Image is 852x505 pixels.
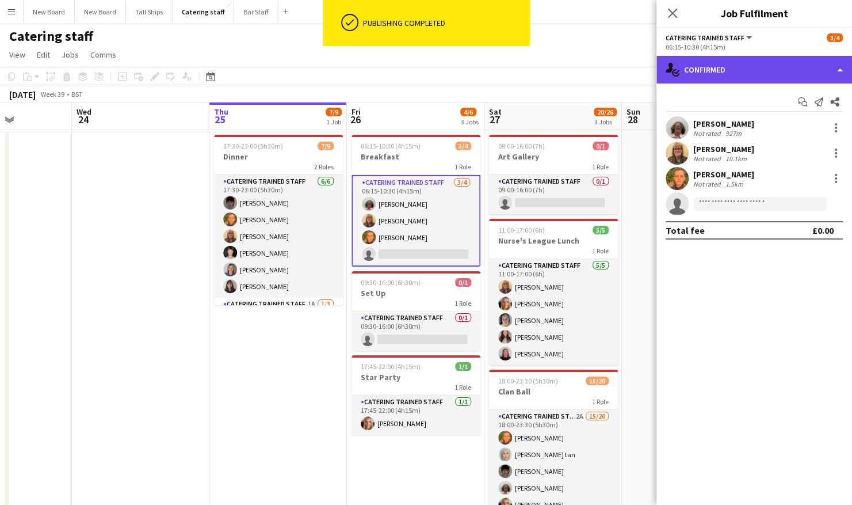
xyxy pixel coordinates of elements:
[489,219,618,365] app-job-card: 11:00-17:00 (6h)5/5Nurse's League Lunch1 RoleCatering trained staff5/511:00-17:00 (6h)[PERSON_NAM...
[86,47,121,62] a: Comms
[592,162,609,171] span: 1 Role
[489,259,618,365] app-card-role: Catering trained staff5/511:00-17:00 (6h)[PERSON_NAME][PERSON_NAME][PERSON_NAME][PERSON_NAME][PER...
[455,362,471,371] span: 1/1
[592,397,609,406] span: 1 Role
[361,362,421,371] span: 17:45-22:00 (4h15m)
[214,151,343,162] h3: Dinner
[594,108,617,116] span: 20/26
[9,50,25,60] span: View
[214,107,228,117] span: Thu
[489,151,618,162] h3: Art Gallery
[487,113,502,126] span: 27
[498,377,558,385] span: 18:00-23:30 (5h30m)
[361,278,421,287] span: 09:30-16:00 (6h30m)
[318,142,334,150] span: 7/9
[363,18,525,28] div: Publishing completed
[352,107,361,117] span: Fri
[9,89,36,100] div: [DATE]
[693,154,723,163] div: Not rated
[126,1,173,23] button: Tall Ships
[214,298,343,370] app-card-role: Catering trained staff1A1/3
[455,142,471,150] span: 3/4
[693,119,754,129] div: [PERSON_NAME]
[723,129,744,138] div: 927m
[214,175,343,298] app-card-role: Catering trained staff6/617:30-23:00 (5h30m)[PERSON_NAME][PERSON_NAME][PERSON_NAME][PERSON_NAME][...
[352,271,480,351] app-job-card: 09:30-16:00 (6h30m)0/1Set Up1 RoleCatering trained staff0/109:30-16:00 (6h30m)
[454,299,471,307] span: 1 Role
[656,56,852,83] div: Confirmed
[32,47,55,62] a: Edit
[24,1,75,23] button: New Board
[460,108,476,116] span: 4/6
[352,175,480,267] app-card-role: Catering trained staff3/406:15-10:30 (4h15m)[PERSON_NAME][PERSON_NAME][PERSON_NAME]
[489,107,502,117] span: Sat
[352,312,480,351] app-card-role: Catering trained staff0/109:30-16:00 (6h30m)
[314,162,334,171] span: 2 Roles
[352,396,480,435] app-card-role: Catering trained staff1/117:45-22:00 (4h15m)[PERSON_NAME]
[454,383,471,392] span: 1 Role
[62,50,79,60] span: Jobs
[693,129,723,138] div: Not rated
[223,142,283,150] span: 17:30-23:00 (5h30m)
[489,236,618,246] h3: Nurse's League Lunch
[454,162,471,171] span: 1 Role
[693,169,754,180] div: [PERSON_NAME]
[625,113,640,126] span: 28
[594,117,616,126] div: 3 Jobs
[656,6,852,21] h3: Job Fulfilment
[90,50,116,60] span: Comms
[723,180,746,188] div: 1.5km
[37,50,50,60] span: Edit
[352,372,480,382] h3: Star Party
[489,135,618,214] app-job-card: 09:00-16:00 (7h)0/1Art Gallery1 RoleCatering trained staff0/109:00-16:00 (7h)
[498,142,545,150] span: 09:00-16:00 (7h)
[350,113,361,126] span: 26
[234,1,278,23] button: Bar Staff
[693,180,723,188] div: Not rated
[592,246,609,255] span: 1 Role
[812,225,834,236] div: £0.00
[352,151,480,162] h3: Breakfast
[666,43,843,51] div: 06:15-10:30 (4h15m)
[586,377,609,385] span: 15/20
[361,142,421,150] span: 06:15-10:30 (4h15m)
[326,117,341,126] div: 1 Job
[593,142,609,150] span: 0/1
[723,154,749,163] div: 10.1km
[461,117,479,126] div: 3 Jobs
[626,107,640,117] span: Sun
[352,288,480,298] h3: Set Up
[77,107,91,117] span: Wed
[57,47,83,62] a: Jobs
[75,113,91,126] span: 24
[455,278,471,287] span: 0/1
[38,90,67,98] span: Week 39
[212,113,228,126] span: 25
[214,135,343,305] app-job-card: 17:30-23:00 (5h30m)7/9Dinner2 RolesCatering trained staff6/617:30-23:00 (5h30m)[PERSON_NAME][PERS...
[593,226,609,234] span: 5/5
[666,33,754,42] button: Catering trained staff
[352,135,480,267] app-job-card: 06:15-10:30 (4h15m)3/4Breakfast1 RoleCatering trained staff3/406:15-10:30 (4h15m)[PERSON_NAME][PE...
[489,175,618,214] app-card-role: Catering trained staff0/109:00-16:00 (7h)
[5,47,30,62] a: View
[173,1,234,23] button: Catering staff
[666,33,744,42] span: Catering trained staff
[75,1,126,23] button: New Board
[498,226,545,234] span: 11:00-17:00 (6h)
[9,28,93,45] h1: Catering staff
[326,108,342,116] span: 7/9
[666,225,705,236] div: Total fee
[693,144,754,154] div: [PERSON_NAME]
[71,90,83,98] div: BST
[827,33,843,42] span: 3/4
[352,355,480,435] app-job-card: 17:45-22:00 (4h15m)1/1Star Party1 RoleCatering trained staff1/117:45-22:00 (4h15m)[PERSON_NAME]
[489,386,618,397] h3: Clan Ball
